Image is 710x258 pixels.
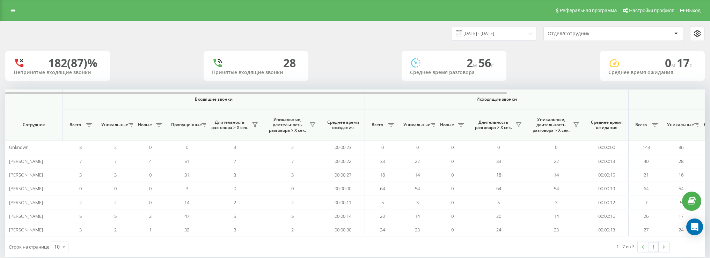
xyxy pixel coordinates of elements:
div: Open Intercom Messenger [686,218,703,235]
td: 00:00:14 [321,209,365,223]
span: 14 [554,172,559,178]
span: [PERSON_NAME] [9,158,43,164]
span: Уникальные [667,122,692,128]
span: 3 [291,172,294,178]
span: 2 [291,144,294,150]
span: Длительность разговора > Х сек. [473,120,513,130]
div: Среднее время ожидания [608,70,696,76]
span: 5 [381,199,384,206]
span: 33 [380,158,385,164]
span: 0 [79,185,82,192]
span: 0 [381,144,384,150]
span: Входящие звонки [81,96,346,102]
span: 2 [114,144,117,150]
span: 0 [291,185,294,192]
span: 20 [380,213,385,219]
td: 00:00:13 [585,223,629,237]
span: Новые [438,122,456,128]
span: 3 [416,199,419,206]
span: 54 [415,185,420,192]
span: Длительность разговора > Х сек. [210,120,250,130]
span: 3 [234,172,236,178]
span: 0 [416,144,419,150]
span: 3 [234,227,236,233]
span: 4 [149,158,152,164]
span: 51 [184,158,189,164]
span: 2 [114,199,117,206]
span: 0 [451,213,454,219]
span: Настройки профиля [629,8,674,13]
span: 7 [234,158,236,164]
span: 0 [451,185,454,192]
div: 1 - 7 из 7 [616,243,634,250]
span: 17 [677,55,692,70]
span: [PERSON_NAME] [9,185,43,192]
span: 3 [555,199,557,206]
span: Unknown [9,144,29,150]
span: Всего [368,122,386,128]
span: Уникальные, длительность разговора > Х сек. [267,117,307,133]
span: 2 [291,227,294,233]
span: 21 [644,172,649,178]
span: 3 [186,185,188,192]
span: Выход [686,8,701,13]
span: 2 [234,199,236,206]
td: 00:00:11 [321,195,365,209]
div: 28 [283,56,296,70]
span: 0 [451,158,454,164]
span: 22 [415,158,420,164]
span: 0 [451,172,454,178]
span: 27 [644,227,649,233]
span: 31 [184,172,189,178]
span: 28 [679,158,683,164]
span: 2 [149,213,152,219]
span: 5 [114,213,117,219]
span: 2 [467,55,478,70]
span: м [671,61,677,69]
span: Пропущенные [171,122,199,128]
span: 64 [496,185,501,192]
span: 40 [644,158,649,164]
td: 00:00:15 [585,168,629,182]
span: 64 [380,185,385,192]
span: [PERSON_NAME] [9,227,43,233]
span: 64 [644,185,649,192]
div: 182 (87)% [48,56,97,70]
span: 0 [114,185,117,192]
span: Уникальные [403,122,429,128]
span: 0 [555,144,557,150]
span: 0 [149,185,152,192]
span: м [473,61,478,69]
span: Уникальные, длительность разговора > Х сек. [531,117,571,133]
span: 2 [291,199,294,206]
span: Среднее время ожидания [327,120,359,130]
span: Всего [632,122,650,128]
td: 00:00:27 [321,168,365,182]
span: c [689,61,692,69]
span: 0 [497,144,500,150]
td: 00:00:00 [321,182,365,195]
span: 0 [451,199,454,206]
div: Среднее время разговора [410,70,498,76]
span: 7 [114,158,117,164]
span: 14 [415,213,420,219]
a: 1 [648,242,659,252]
td: 00:00:23 [321,141,365,154]
span: 5 [497,199,500,206]
span: 0 [149,172,152,178]
span: Уникальные [101,122,126,128]
span: 2 [114,227,117,233]
td: 00:00:00 [585,141,629,154]
span: 5 [680,199,682,206]
span: Строк на странице [9,244,49,250]
span: 24 [380,227,385,233]
span: 0 [234,185,236,192]
span: 7 [291,158,294,164]
span: 0 [186,144,188,150]
td: 00:00:30 [321,223,365,237]
td: 00:00:12 [585,195,629,209]
span: 7 [645,199,647,206]
div: Непринятые входящие звонки [14,70,102,76]
span: 20 [496,213,501,219]
span: 0 [149,199,152,206]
